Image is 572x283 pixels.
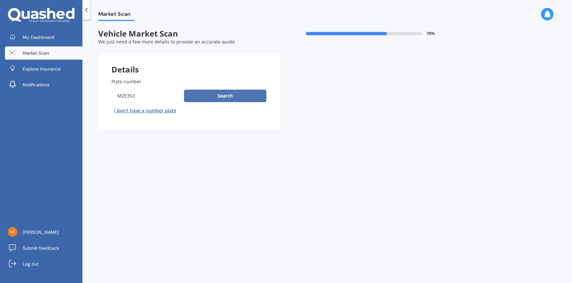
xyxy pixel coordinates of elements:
[5,226,82,239] a: [PERSON_NAME]
[23,245,59,251] span: Submit feedback
[184,90,266,102] button: Search
[111,89,181,103] input: Enter plate number
[5,241,82,255] a: Submit feedback
[5,62,82,75] a: Explore insurance
[5,257,82,270] a: Log out
[5,78,82,91] a: Notifications
[427,31,435,36] span: 70 %
[98,11,135,20] span: Market Scan
[98,53,280,73] div: Details
[23,50,49,56] span: Market Scan
[98,29,280,39] span: Vehicle Market Scan
[98,39,235,45] span: We just need a few more details to provide an accurate quote
[5,46,82,60] a: Market Scan
[23,34,54,41] span: My Dashboard
[5,31,82,44] a: My Dashboard
[23,81,49,88] span: Notifications
[23,229,59,236] span: [PERSON_NAME]
[111,78,141,85] span: Plate number
[111,105,179,116] button: I don’t have a number plate
[23,261,39,267] span: Log out
[8,227,17,237] img: e9488a53672a886fbd39dcc19990e581
[23,66,61,72] span: Explore insurance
